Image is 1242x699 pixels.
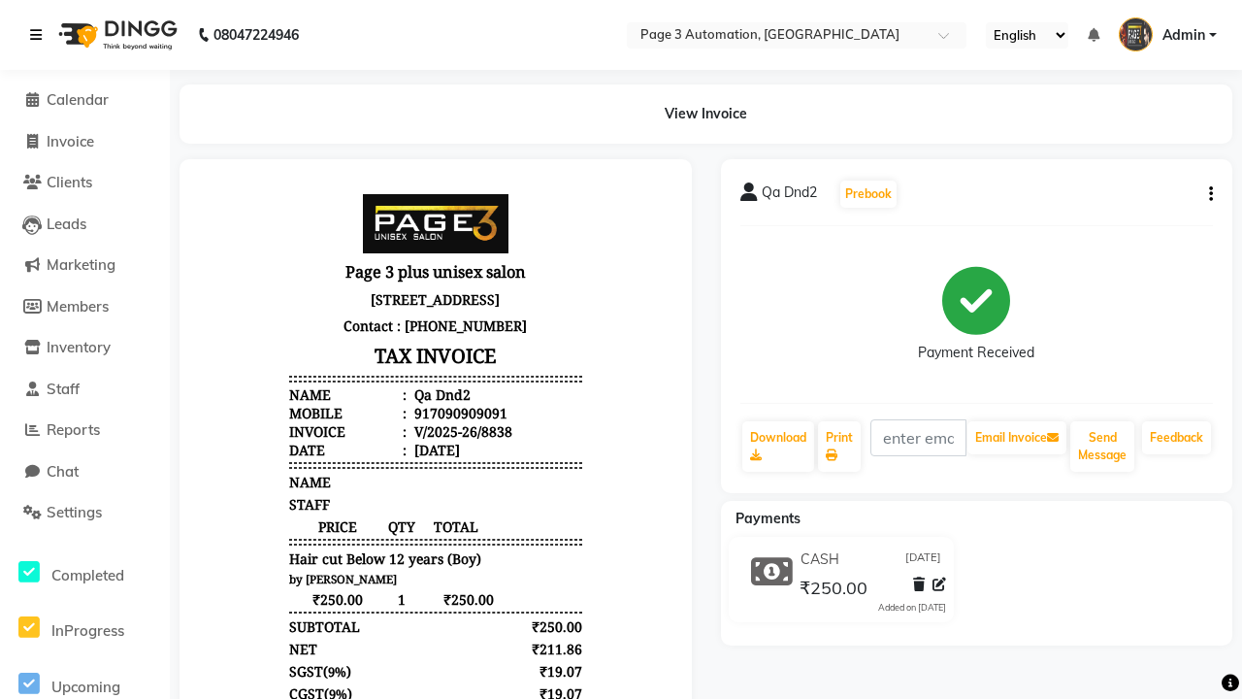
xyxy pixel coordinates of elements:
span: Qa Dnd2 [762,183,817,210]
p: Contact : [PHONE_NUMBER] [90,134,383,160]
h3: TAX INVOICE [90,160,383,194]
a: Calendar [5,89,165,112]
a: Clients [5,172,165,194]
span: QTY [187,339,219,357]
span: Chat [47,462,79,481]
a: Staff [5,379,165,401]
span: TOTAL [219,339,296,357]
div: ( ) [90,506,153,524]
div: NET [90,461,118,480]
p: Please visit again ! [90,630,383,649]
div: Added on [DATE] [878,601,946,615]
a: Chat [5,461,165,483]
p: [STREET_ADDRESS] [90,108,383,134]
span: SGST [90,483,124,502]
span: Hair cut Below 12 years (Boy) [90,371,282,389]
div: ₹250.00 [308,439,384,457]
span: ₹250.00 [800,577,867,604]
div: Paid [90,595,118,614]
div: GRAND TOTAL [90,528,187,547]
b: 08047224946 [213,8,299,62]
div: Payment Received [918,343,1034,363]
span: Settings [47,503,102,521]
a: Invoice [5,131,165,153]
img: page3_logo.png [164,16,310,75]
span: Staff [47,380,80,398]
span: InProgress [51,621,124,640]
span: Marketing [47,255,115,274]
span: Completed [51,566,124,584]
span: Inventory [47,338,111,356]
a: Inventory [5,337,165,359]
span: : [204,225,208,244]
div: SUBTOTAL [90,439,161,457]
span: PRICE [90,339,187,357]
a: Leads [5,214,165,236]
a: Members [5,296,165,318]
span: CASH [801,549,839,570]
span: ₹250.00 [90,412,187,430]
input: enter email [870,419,967,456]
small: by [PERSON_NAME] [90,393,198,408]
span: Clients [47,173,92,191]
div: V/2025-26/8838 [212,244,313,262]
span: : [204,262,208,281]
a: Reports [5,419,165,442]
span: : [204,244,208,262]
a: Print [818,421,861,472]
div: Name [90,207,208,225]
div: Date [90,262,208,281]
a: Settings [5,502,165,524]
a: Feedback [1142,421,1211,454]
div: Invoice [90,244,208,262]
span: NAME [90,294,132,313]
span: : [204,207,208,225]
div: 917090909091 [212,225,309,244]
h3: Page 3 plus unisex salon [90,79,383,108]
span: 1 [187,412,219,430]
span: CGST [90,506,125,524]
div: ₹250.00 [308,528,384,547]
span: CASH [90,573,127,591]
div: ₹19.07 [308,483,384,502]
div: ₹19.07 [308,506,384,524]
span: Calendar [47,90,109,109]
a: Download [742,421,814,472]
button: Email Invoice [967,421,1066,454]
span: STAFF [90,316,131,335]
div: ₹211.86 [308,461,384,480]
span: ₹250.00 [219,412,296,430]
div: ₹250.00 [308,595,384,614]
button: Send Message [1070,421,1134,472]
span: Reports [47,420,100,439]
div: [DATE] [212,262,261,281]
div: Mobile [90,225,208,244]
div: Qa Dnd2 [212,207,272,225]
span: 9% [129,484,147,502]
div: View Invoice [180,84,1232,144]
span: Upcoming [51,678,120,696]
button: Prebook [840,181,897,208]
img: logo [49,8,182,62]
span: Invoice [47,132,94,150]
span: 9% [130,507,148,524]
span: Members [47,297,109,316]
div: ₹250.00 [308,573,384,591]
span: Payments [735,510,801,527]
a: Marketing [5,254,165,277]
div: Payments [90,550,152,569]
span: [DATE] [905,549,941,570]
span: Leads [47,215,86,233]
div: ( ) [90,483,152,502]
